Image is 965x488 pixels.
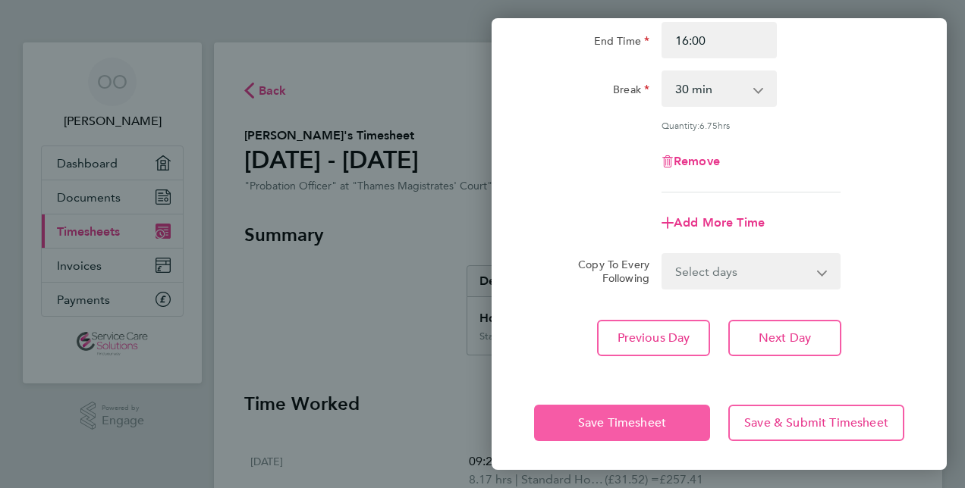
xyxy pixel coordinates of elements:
[597,320,710,356] button: Previous Day
[566,258,649,285] label: Copy To Every Following
[728,405,904,441] button: Save & Submit Timesheet
[674,215,765,230] span: Add More Time
[534,405,710,441] button: Save Timesheet
[674,154,720,168] span: Remove
[662,155,720,167] button: Remove
[578,415,666,430] span: Save Timesheet
[662,119,841,131] div: Quantity: hrs
[728,320,841,356] button: Next Day
[662,217,765,229] button: Add More Time
[662,22,777,58] input: E.g. 18:00
[618,330,690,346] span: Previous Day
[759,330,811,346] span: Next Day
[613,83,649,101] label: Break
[744,415,888,430] span: Save & Submit Timesheet
[594,34,649,52] label: End Time
[699,119,718,131] span: 6.75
